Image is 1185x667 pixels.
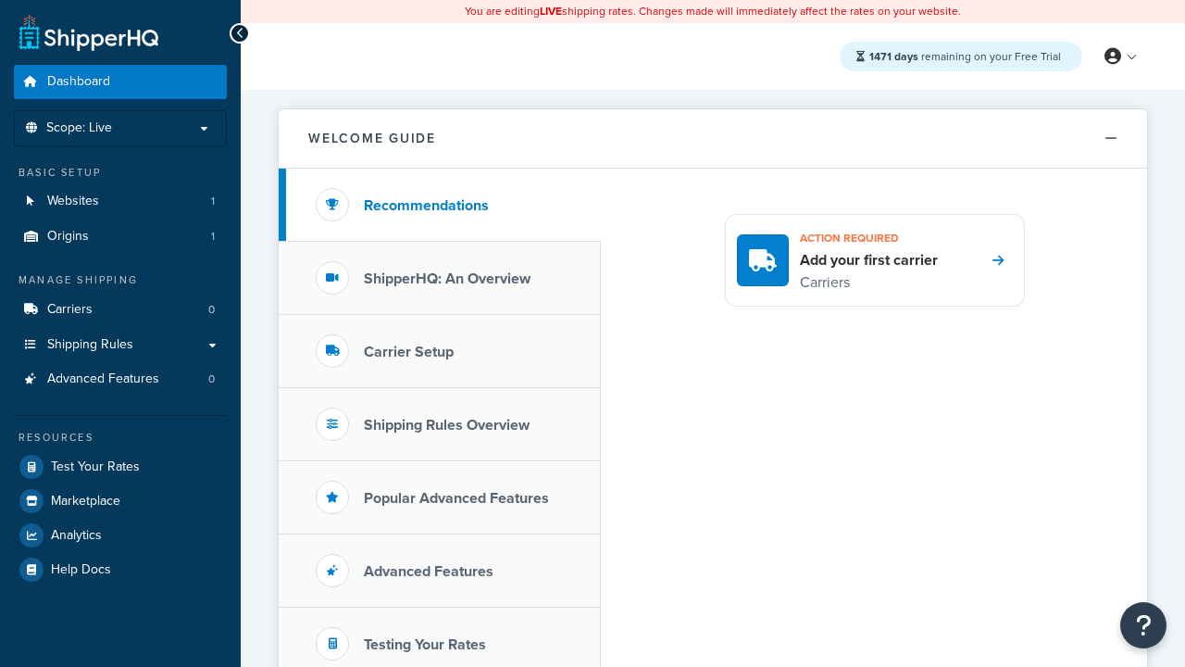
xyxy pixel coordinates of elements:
[208,371,215,387] span: 0
[47,194,99,209] span: Websites
[14,293,227,327] a: Carriers0
[14,519,227,552] a: Analytics
[540,3,562,19] b: LIVE
[14,220,227,254] a: Origins1
[14,430,227,446] div: Resources
[47,302,93,318] span: Carriers
[14,184,227,219] a: Websites1
[47,337,133,353] span: Shipping Rules
[14,65,227,99] a: Dashboard
[46,120,112,136] span: Scope: Live
[364,417,530,434] h3: Shipping Rules Overview
[14,184,227,219] li: Websites
[800,226,938,250] h3: Action required
[364,344,454,360] h3: Carrier Setup
[51,562,111,578] span: Help Docs
[14,220,227,254] li: Origins
[869,48,1061,65] span: remaining on your Free Trial
[211,229,215,245] span: 1
[800,271,938,295] p: Carriers
[14,293,227,327] li: Carriers
[14,362,227,396] a: Advanced Features0
[869,48,918,65] strong: 1471 days
[47,74,110,90] span: Dashboard
[364,636,486,653] h3: Testing Your Rates
[1120,602,1166,648] button: Open Resource Center
[47,229,89,245] span: Origins
[308,132,436,145] h2: Welcome Guide
[51,459,140,475] span: Test Your Rates
[14,272,227,288] div: Manage Shipping
[364,197,489,214] h3: Recommendations
[14,553,227,586] a: Help Docs
[51,528,102,544] span: Analytics
[47,371,159,387] span: Advanced Features
[14,485,227,518] a: Marketplace
[51,494,120,510] span: Marketplace
[14,165,227,181] div: Basic Setup
[208,302,215,318] span: 0
[800,250,938,271] h4: Add your first carrier
[14,328,227,362] a: Shipping Rules
[364,271,530,287] h3: ShipperHQ: An Overview
[364,563,493,580] h3: Advanced Features
[14,362,227,396] li: Advanced Features
[279,109,1147,169] button: Welcome Guide
[211,194,215,209] span: 1
[364,490,549,507] h3: Popular Advanced Features
[14,450,227,484] a: Test Your Rates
